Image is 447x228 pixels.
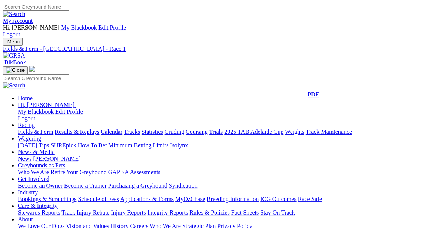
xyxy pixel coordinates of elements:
[3,24,444,38] div: My Account
[306,129,352,135] a: Track Maintenance
[18,189,38,195] a: Industry
[3,18,33,24] a: My Account
[18,129,53,135] a: Fields & Form
[3,82,25,89] img: Search
[18,122,35,128] a: Racing
[209,129,223,135] a: Trials
[18,169,49,175] a: Who We Are
[18,155,444,162] div: News & Media
[33,155,80,162] a: [PERSON_NAME]
[18,196,444,203] div: Industry
[51,142,76,148] a: SUREpick
[18,102,74,108] span: Hi, [PERSON_NAME]
[18,142,49,148] a: [DATE] Tips
[124,129,140,135] a: Tracks
[55,108,83,115] a: Edit Profile
[55,129,99,135] a: Results & Replays
[18,108,54,115] a: My Blackbook
[78,196,119,202] a: Schedule of Fees
[298,196,322,202] a: Race Safe
[18,142,444,149] div: Wagering
[3,46,444,52] a: Fields & Form - [GEOGRAPHIC_DATA] - Race 1
[18,182,63,189] a: Become an Owner
[308,91,319,98] div: Download
[6,67,25,73] img: Close
[18,149,55,155] a: News & Media
[260,196,296,202] a: ICG Outcomes
[207,196,259,202] a: Breeding Information
[18,216,33,222] a: About
[285,129,304,135] a: Weights
[18,209,444,216] div: Care & Integrity
[18,196,76,202] a: Bookings & Scratchings
[3,52,25,59] img: GRSA
[142,129,163,135] a: Statistics
[3,38,23,46] button: Toggle navigation
[18,182,444,189] div: Get Involved
[18,129,444,135] div: Racing
[18,108,444,122] div: Hi, [PERSON_NAME]
[3,24,60,31] span: Hi, [PERSON_NAME]
[18,209,60,216] a: Stewards Reports
[51,169,107,175] a: Retire Your Greyhound
[18,162,65,169] a: Greyhounds as Pets
[7,39,20,44] span: Menu
[108,169,161,175] a: GAP SA Assessments
[260,209,295,216] a: Stay On Track
[3,11,25,18] img: Search
[169,182,197,189] a: Syndication
[120,196,174,202] a: Applications & Forms
[78,142,107,148] a: How To Bet
[3,74,69,82] input: Search
[18,169,444,176] div: Greyhounds as Pets
[101,129,122,135] a: Calendar
[308,91,319,98] a: PDF
[61,24,97,31] a: My Blackbook
[175,196,205,202] a: MyOzChase
[3,66,28,74] button: Toggle navigation
[4,59,26,65] span: BlkBook
[18,115,35,121] a: Logout
[18,102,76,108] a: Hi, [PERSON_NAME]
[3,3,69,11] input: Search
[29,66,35,72] img: logo-grsa-white.png
[18,176,49,182] a: Get Involved
[18,95,33,101] a: Home
[61,209,109,216] a: Track Injury Rebate
[108,142,168,148] a: Minimum Betting Limits
[64,182,107,189] a: Become a Trainer
[3,31,20,37] a: Logout
[189,209,230,216] a: Rules & Policies
[18,155,31,162] a: News
[3,59,26,65] a: BlkBook
[231,209,259,216] a: Fact Sheets
[111,209,146,216] a: Injury Reports
[186,129,208,135] a: Coursing
[224,129,283,135] a: 2025 TAB Adelaide Cup
[98,24,126,31] a: Edit Profile
[147,209,188,216] a: Integrity Reports
[165,129,184,135] a: Grading
[108,182,167,189] a: Purchasing a Greyhound
[18,203,58,209] a: Care & Integrity
[170,142,188,148] a: Isolynx
[18,135,41,142] a: Wagering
